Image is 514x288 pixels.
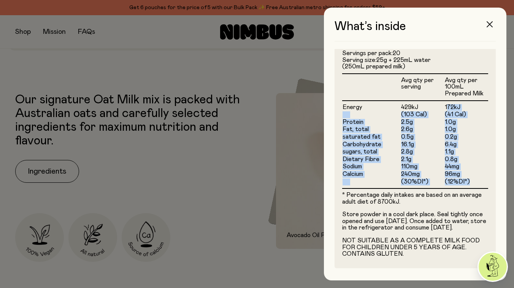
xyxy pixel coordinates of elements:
span: 20 [393,50,400,56]
td: 1.1g [444,148,488,156]
td: 172kJ [444,101,488,111]
span: 25g + 225mL water (250mL prepared milk) [342,57,431,70]
span: Fat, total [343,126,369,132]
p: NOT SUITABLE AS A COMPLETE MILK FOOD FOR CHILDREN UNDER 5 YEARS OF AGE. CONTAINS GLUTEN. [342,237,488,258]
span: Energy [343,104,362,110]
td: 2.6g [401,126,444,133]
td: 16.1g [401,141,444,149]
td: (103 Cal) [401,111,444,119]
img: agent [479,253,507,281]
span: Carbohydrate [343,141,381,147]
td: 44mg [444,163,488,171]
td: 110mg [401,163,444,171]
td: 240mg [401,171,444,178]
p: Store powder in a cool dark place. Seal tightly once opened and use [DATE]. Once added to water, ... [342,211,488,231]
td: 429kJ [401,101,444,111]
h3: What’s inside [335,20,496,41]
th: Avg qty per 100mL Prepared Milk [444,74,488,101]
li: Servings per pack: [342,50,488,57]
td: (41 Cal) [444,111,488,119]
th: Avg qty per serving [401,74,444,101]
td: 2.8g [401,148,444,156]
td: 0.2g [444,133,488,141]
td: 96mg [444,171,488,178]
span: Sodium [343,163,362,169]
span: Protein [343,119,363,125]
td: 0.8g [444,156,488,163]
span: Calcium [343,171,363,177]
span: sugars, total [343,149,377,155]
li: Serving size: [342,57,488,70]
td: 0.5g [401,133,444,141]
td: (12%DI*) [444,178,488,188]
td: 2.5g [401,119,444,126]
td: (30%DI*) [401,178,444,188]
td: 6.4g [444,141,488,149]
td: 1.0g [444,119,488,126]
td: 1.0g [444,126,488,133]
p: * Percentage daily intakes are based on an average adult diet of 8700kJ. [342,192,488,205]
td: 2.1g [401,156,444,163]
span: saturated fat [343,134,381,140]
span: Dietary Fibre [343,156,379,162]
